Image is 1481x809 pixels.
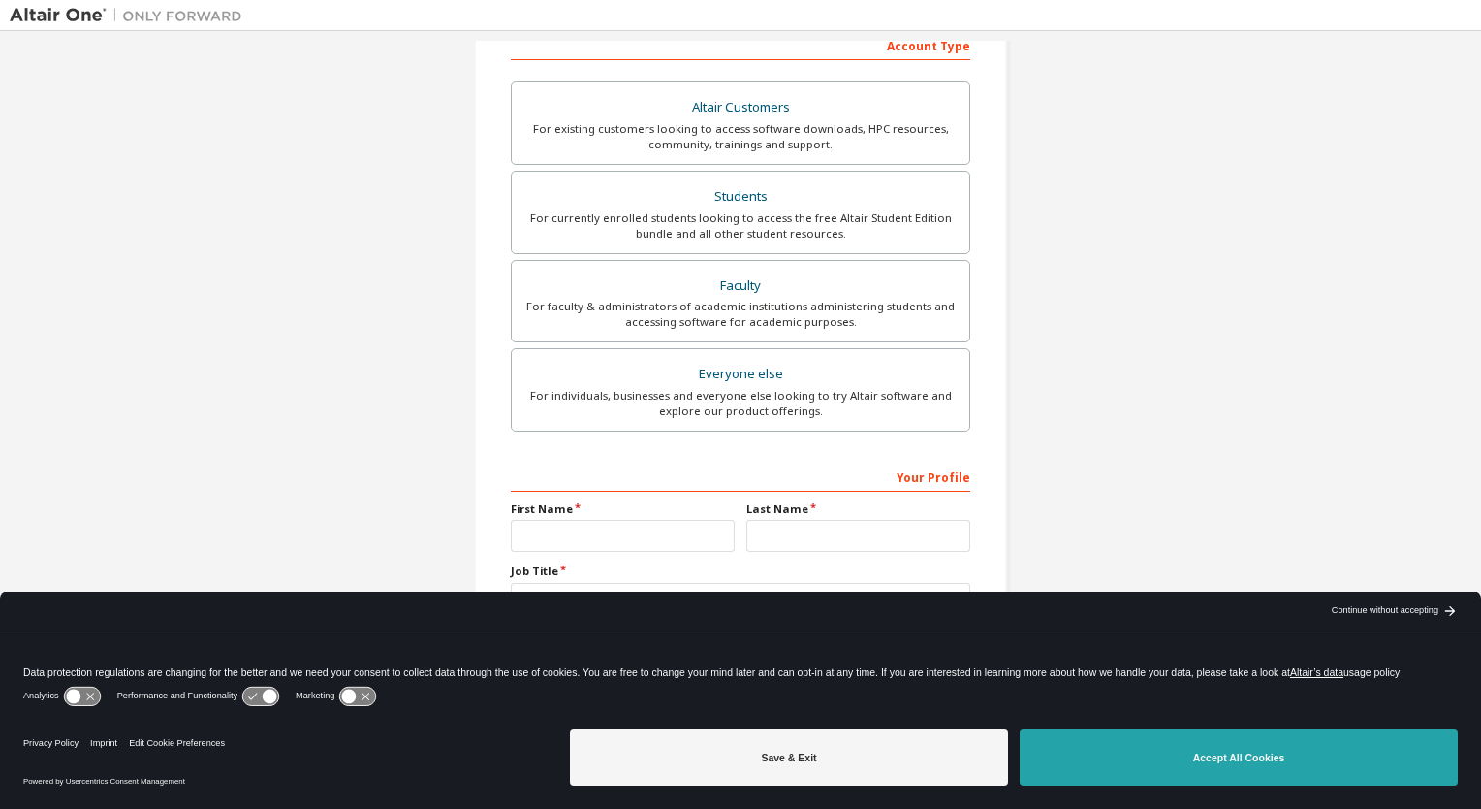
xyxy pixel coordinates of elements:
label: Last Name [746,502,970,517]
div: For individuals, businesses and everyone else looking to try Altair software and explore our prod... [523,388,958,419]
div: Altair Customers [523,94,958,121]
div: Faculty [523,273,958,300]
div: For currently enrolled students looking to access the free Altair Student Edition bundle and all ... [523,210,958,242]
div: For existing customers looking to access software downloads, HPC resources, community, trainings ... [523,121,958,152]
div: Account Type [511,29,970,60]
img: Altair One [10,6,252,25]
div: Students [523,183,958,210]
div: Everyone else [523,361,958,388]
label: Job Title [511,564,970,579]
div: For faculty & administrators of academic institutions administering students and accessing softwa... [523,299,958,330]
label: First Name [511,502,735,517]
div: Your Profile [511,461,970,492]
